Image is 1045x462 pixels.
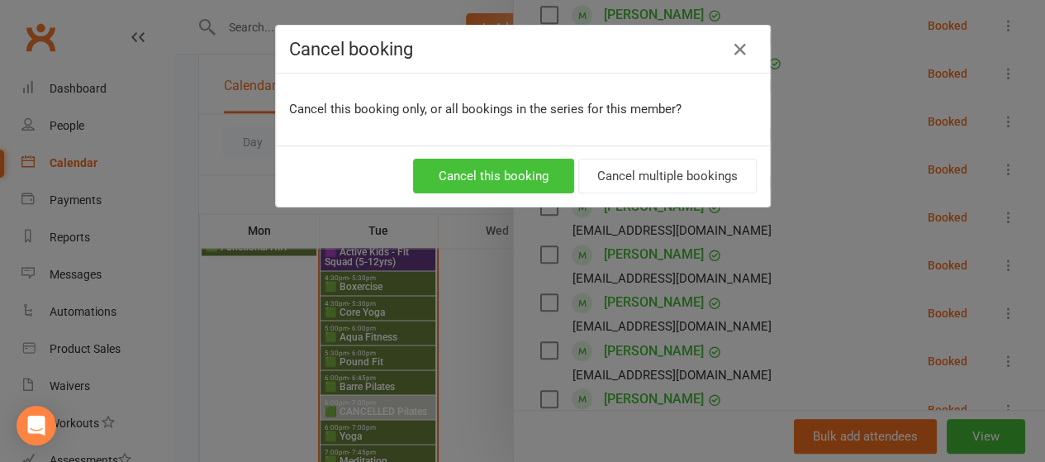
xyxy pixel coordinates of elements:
button: Cancel multiple bookings [578,159,757,193]
button: Close [727,36,753,63]
div: Open Intercom Messenger [17,406,56,445]
button: Cancel this booking [413,159,574,193]
h4: Cancel booking [289,39,757,60]
p: Cancel this booking only, or all bookings in the series for this member? [289,99,757,119]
